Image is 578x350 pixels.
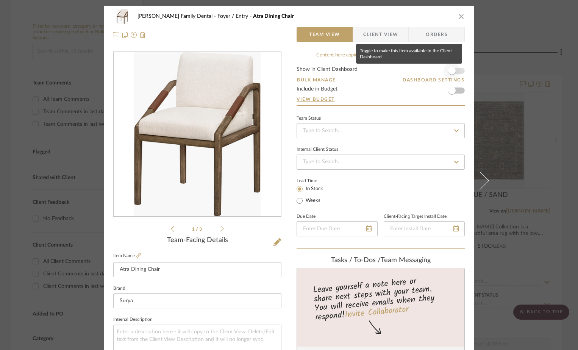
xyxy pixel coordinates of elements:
input: Enter Due Date [297,221,378,236]
span: Tasks / To-Dos / [331,257,381,264]
a: Invite Collaborator [344,303,409,322]
input: Type to Search… [297,123,465,138]
img: da57fd43-1cde-4a5e-97ab-05c718f0097c_48x40.jpg [113,9,131,24]
button: Dashboard Settings [402,77,465,83]
div: Team Status [297,117,321,120]
input: Type to Search… [297,155,465,170]
span: [PERSON_NAME] Family Dental [137,14,217,19]
label: Weeks [304,197,320,204]
div: Content here copies to Client View - confirm visibility there. [297,52,465,59]
img: Remove from project [140,32,146,38]
mat-radio-group: Select item type [297,184,336,205]
label: Internal Description [113,318,153,322]
span: Team View [309,27,340,42]
label: Client-Facing Target Install Date [384,215,447,219]
span: Atra Dining Chair [253,14,294,19]
input: Enter Install Date [384,221,465,236]
input: Enter Brand [113,293,281,308]
div: Leave yourself a note here or share next steps with your team. You will receive emails when they ... [296,273,466,324]
span: 1 [192,227,196,231]
label: In Stock [304,186,323,192]
button: close [458,13,465,20]
label: Due Date [297,215,316,219]
div: Internal Client Status [297,148,338,152]
div: Team-Facing Details [113,236,281,245]
div: team Messaging [297,256,465,265]
span: 3 [199,227,203,231]
span: Orders [417,27,456,42]
input: Enter Item Name [113,262,281,277]
button: Bulk Manage [297,77,336,83]
label: Lead Time [297,177,336,184]
label: Item Name [113,253,141,259]
img: da57fd43-1cde-4a5e-97ab-05c718f0097c_436x436.jpg [134,52,261,217]
span: Foyer / Entry [217,14,253,19]
label: Brand [113,287,125,291]
a: View Budget [297,96,465,102]
span: / [196,227,199,231]
span: Client View [363,27,398,42]
div: 0 [114,52,281,217]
